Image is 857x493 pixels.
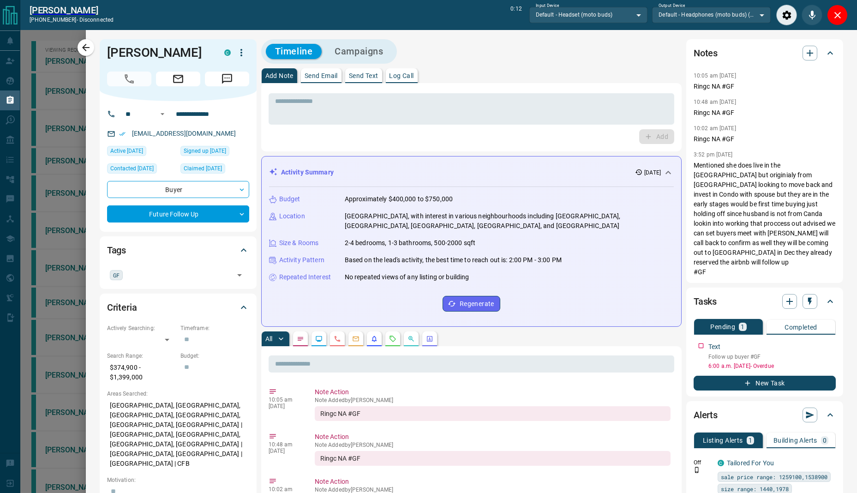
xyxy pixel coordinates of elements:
[352,335,360,343] svg: Emails
[345,238,476,248] p: 2-4 bedrooms, 1-3 bathrooms, 500-2000 sqft
[180,146,249,159] div: Fri Aug 22 2025
[708,353,836,361] p: Follow up buyer #GF
[107,352,176,360] p: Search Range:
[266,44,322,59] button: Timeline
[694,99,736,105] p: 10:48 am [DATE]
[694,42,836,64] div: Notes
[694,290,836,313] div: Tasks
[345,255,562,265] p: Based on the lead's activity, the best time to reach out is: 2:00 PM - 3:00 PM
[345,211,674,231] p: [GEOGRAPHIC_DATA], with interest in various neighbourhoods including [GEOGRAPHIC_DATA], [GEOGRAPH...
[345,272,469,282] p: No repeated views of any listing or building
[315,477,671,487] p: Note Action
[315,335,323,343] svg: Lead Browsing Activity
[694,161,836,277] p: Mentioned she does live in the [GEOGRAPHIC_DATA] but originialy from [GEOGRAPHIC_DATA] looking to...
[265,336,273,342] p: All
[269,448,301,454] p: [DATE]
[279,194,300,204] p: Budget
[644,168,661,177] p: [DATE]
[107,324,176,332] p: Actively Searching:
[776,5,797,25] div: Audio Settings
[107,300,137,315] h2: Criteria
[269,164,674,181] div: Activity Summary[DATE]
[305,72,338,79] p: Send Email
[315,387,671,397] p: Note Action
[773,437,817,444] p: Building Alerts
[157,108,168,120] button: Open
[265,72,294,79] p: Add Note
[694,108,836,118] p: Ringc NA #GF
[694,134,836,144] p: Ringc NA #GF
[107,239,249,261] div: Tags
[107,72,151,86] span: Call
[180,324,249,332] p: Timeframe:
[389,335,396,343] svg: Requests
[659,3,685,9] label: Output Device
[107,163,176,176] div: Fri Aug 22 2025
[823,437,827,444] p: 0
[297,335,304,343] svg: Notes
[315,442,671,448] p: Note Added by [PERSON_NAME]
[652,7,771,23] div: Default - Headphones (moto buds) (Bluetooth)
[345,194,453,204] p: Approximately $400,000 to $750,000
[279,238,319,248] p: Size & Rooms
[694,408,718,422] h2: Alerts
[315,397,671,403] p: Note Added by [PERSON_NAME]
[371,335,378,343] svg: Listing Alerts
[708,362,836,370] p: 6:00 a.m. [DATE] - Overdue
[269,397,301,403] p: 10:05 am
[426,335,433,343] svg: Agent Actions
[79,17,114,23] span: disconnected
[107,181,249,198] div: Buyer
[184,146,226,156] span: Signed up [DATE]
[132,130,236,137] a: [EMAIL_ADDRESS][DOMAIN_NAME]
[279,255,324,265] p: Activity Pattern
[718,460,724,466] div: condos.ca
[741,324,744,330] p: 1
[694,294,717,309] h2: Tasks
[110,146,143,156] span: Active [DATE]
[180,163,249,176] div: Fri Aug 22 2025
[694,404,836,426] div: Alerts
[107,390,249,398] p: Areas Searched:
[119,131,126,137] svg: Email Verified
[156,72,200,86] span: Email
[269,403,301,409] p: [DATE]
[269,441,301,448] p: 10:48 am
[110,164,154,173] span: Contacted [DATE]
[315,432,671,442] p: Note Action
[510,5,521,25] p: 0:12
[694,376,836,391] button: New Task
[30,16,114,24] p: [PHONE_NUMBER] -
[315,451,671,466] div: Ringc NA #GF
[443,296,500,312] button: Regenerate
[30,5,114,16] h2: [PERSON_NAME]
[536,3,559,9] label: Input Device
[710,324,735,330] p: Pending
[694,458,712,467] p: Off
[325,44,392,59] button: Campaigns
[107,296,249,319] div: Criteria
[279,211,305,221] p: Location
[107,205,249,222] div: Future Follow Up
[281,168,334,177] p: Activity Summary
[349,72,378,79] p: Send Text
[694,467,700,473] svg: Push Notification Only
[184,164,222,173] span: Claimed [DATE]
[279,272,331,282] p: Repeated Interest
[408,335,415,343] svg: Opportunities
[694,125,736,132] p: 10:02 am [DATE]
[802,5,822,25] div: Mute
[390,72,414,79] p: Log Call
[827,5,848,25] div: Close
[205,72,249,86] span: Message
[224,49,231,56] div: condos.ca
[694,72,736,79] p: 10:05 am [DATE]
[694,46,718,60] h2: Notes
[694,82,836,91] p: Ringc NA #GF
[703,437,743,444] p: Listing Alerts
[107,243,126,258] h2: Tags
[708,342,721,352] p: Text
[107,146,176,159] div: Sat Aug 23 2025
[107,360,176,385] p: $374,900 - $1,399,000
[113,271,120,280] span: GF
